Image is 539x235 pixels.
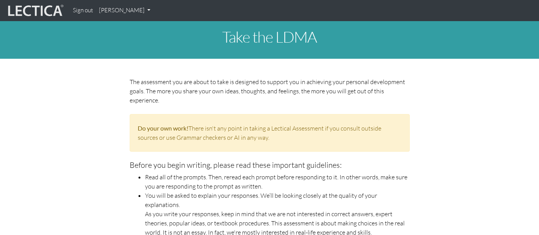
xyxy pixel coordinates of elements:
[96,3,153,18] a: [PERSON_NAME]
[70,3,96,18] a: Sign out
[57,28,483,45] h1: Take the LDMA
[130,161,410,169] h5: Before you begin writing, please read these important guidelines:
[130,114,410,152] div: There isn't any point in taking a Lectical Assessment if you consult outside sources or use Gramm...
[130,77,410,105] p: The assessment you are about to take is designed to support you in achieving your personal develo...
[6,3,64,18] img: lecticalive
[138,124,188,132] strong: Do your own work!
[145,172,410,191] li: Read all of the prompts. Then, reread each prompt before responding to it. In other words, make s...
[145,191,410,209] li: You will be asked to explain your responses. We’ll be looking closely at the quality of your expl...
